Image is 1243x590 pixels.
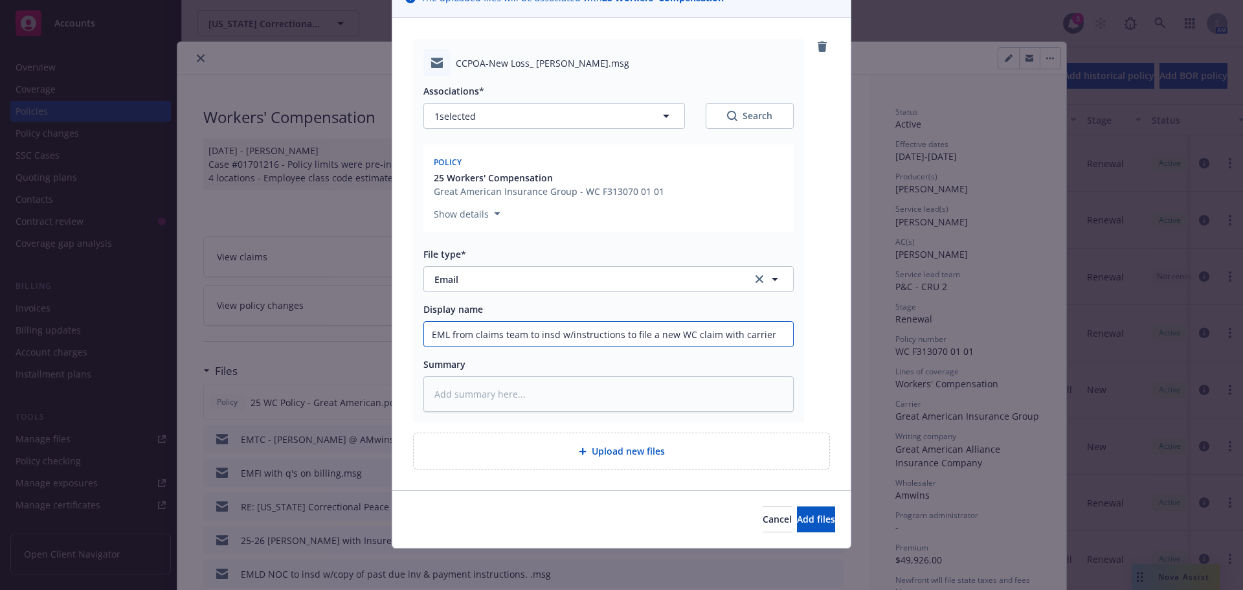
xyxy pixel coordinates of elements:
[413,433,830,470] div: Upload new files
[763,506,792,532] button: Cancel
[797,506,835,532] button: Add files
[592,444,665,458] span: Upload new files
[763,513,792,525] span: Cancel
[797,513,835,525] span: Add files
